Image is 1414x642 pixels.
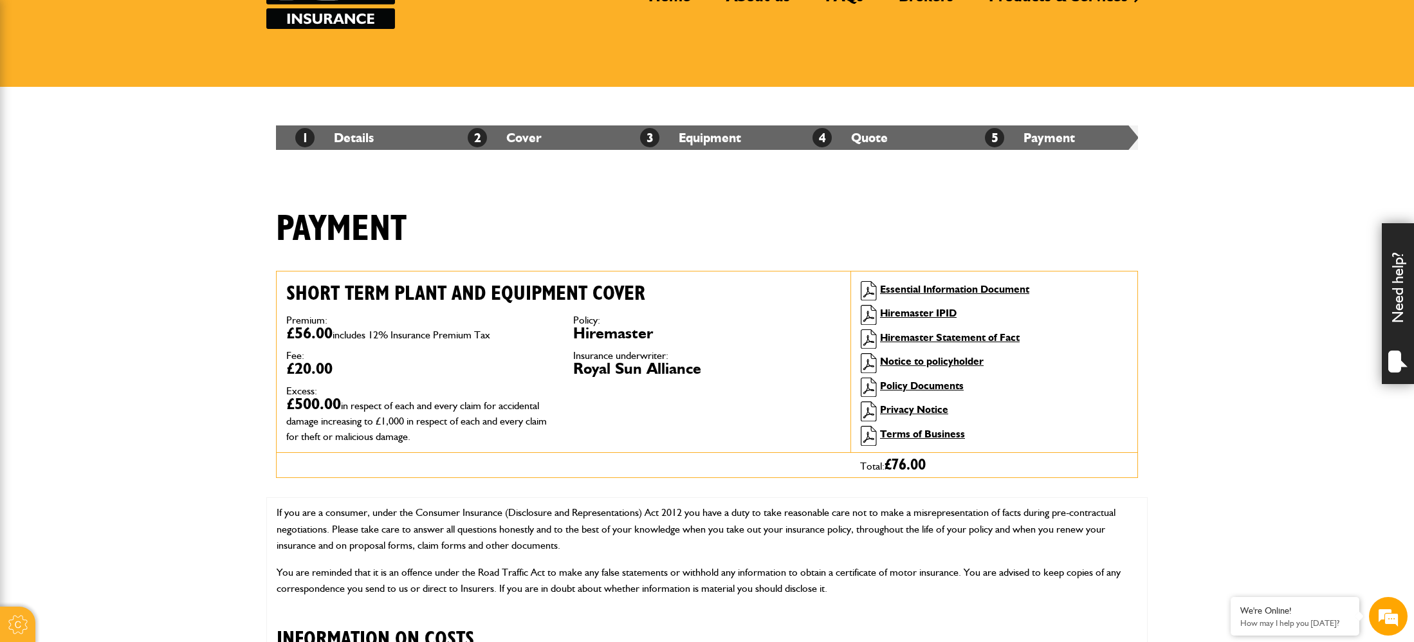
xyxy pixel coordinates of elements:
[880,283,1029,295] a: Essential Information Document
[286,351,554,361] dt: Fee:
[880,307,957,319] a: Hiremaster IPID
[277,504,1137,554] p: If you are a consumer, under the Consumer Insurance (Disclosure and Representations) Act 2012 you...
[573,315,841,326] dt: Policy:
[640,130,741,145] a: 3Equipment
[295,130,374,145] a: 1Details
[468,130,542,145] a: 2Cover
[1240,618,1350,628] p: How may I help you today?
[985,128,1004,147] span: 5
[573,326,841,341] dd: Hiremaster
[573,351,841,361] dt: Insurance underwriter:
[880,428,965,440] a: Terms of Business
[276,208,407,251] h1: Payment
[286,315,554,326] dt: Premium:
[880,355,984,367] a: Notice to policyholder
[277,564,1137,597] p: You are reminded that it is an offence under the Road Traffic Act to make any false statements or...
[286,361,554,376] dd: £20.00
[885,457,926,473] span: £
[880,380,964,392] a: Policy Documents
[880,331,1020,344] a: Hiremaster Statement of Fact
[813,130,888,145] a: 4Quote
[966,125,1138,150] li: Payment
[286,386,554,396] dt: Excess:
[640,128,659,147] span: 3
[1240,605,1350,616] div: We're Online!
[286,396,554,443] dd: £500.00
[813,128,832,147] span: 4
[286,399,547,443] span: in respect of each and every claim for accidental damage increasing to £1,000 in respect of each ...
[286,326,554,341] dd: £56.00
[880,403,948,416] a: Privacy Notice
[333,329,490,341] span: includes 12% Insurance Premium Tax
[468,128,487,147] span: 2
[295,128,315,147] span: 1
[573,361,841,376] dd: Royal Sun Alliance
[1382,223,1414,384] div: Need help?
[892,457,926,473] span: 76.00
[850,453,1137,477] div: Total:
[286,281,841,306] h2: Short term plant and equipment cover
